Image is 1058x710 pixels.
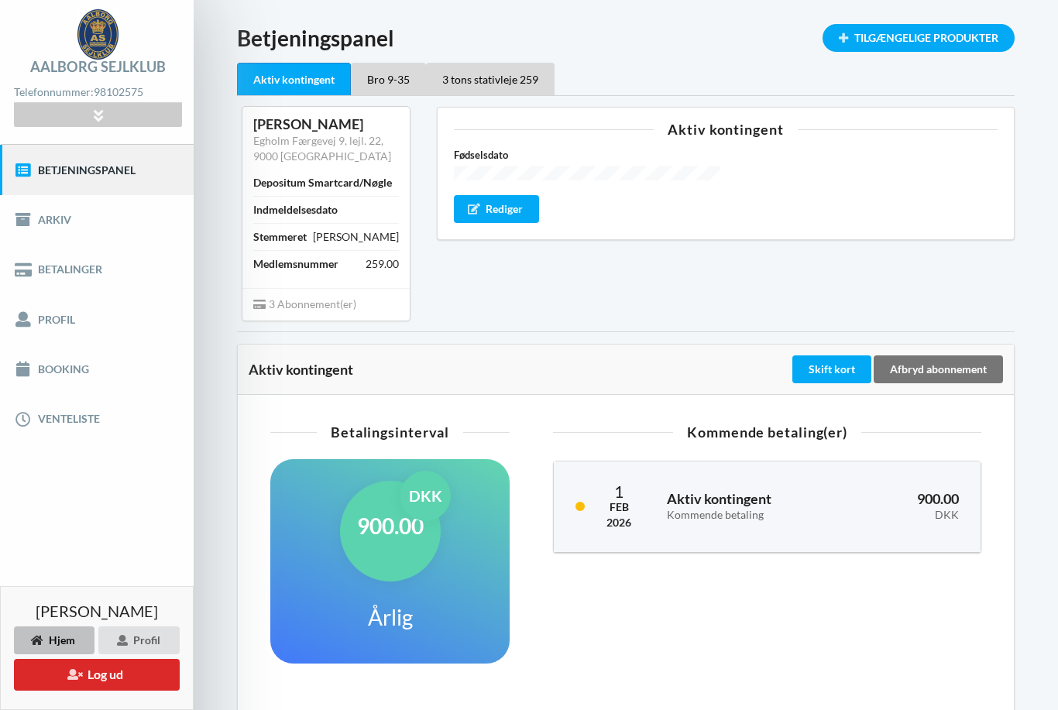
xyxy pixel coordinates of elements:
[606,515,631,530] div: 2026
[874,355,1003,383] div: Afbryd abonnement
[237,24,1015,52] h1: Betjeningspanel
[667,490,833,521] h3: Aktiv kontingent
[313,229,399,245] div: [PERSON_NAME]
[253,115,399,133] div: [PERSON_NAME]
[253,134,391,163] a: Egholm Færgevej 9, lejl. 22, 9000 [GEOGRAPHIC_DATA]
[36,603,158,619] span: [PERSON_NAME]
[253,175,392,190] div: Depositum Smartcard/Nøgle
[77,9,119,60] img: logo
[606,499,631,515] div: Feb
[667,509,833,522] div: Kommende betaling
[14,626,94,654] div: Hjem
[426,63,555,95] div: 3 tons stativleje 259
[270,425,510,439] div: Betalingsinterval
[94,85,143,98] strong: 98102575
[454,147,720,163] label: Fødselsdato
[237,63,351,96] div: Aktiv kontingent
[823,24,1015,52] div: Tilgængelige Produkter
[368,603,413,631] h1: Årlig
[253,256,338,272] div: Medlemsnummer
[366,256,399,272] div: 259.00
[357,512,424,540] h1: 900.00
[14,659,180,691] button: Log ud
[253,202,338,218] div: Indmeldelsesdato
[454,195,539,223] div: Rediger
[606,483,631,499] div: 1
[253,229,307,245] div: Stemmeret
[14,82,181,103] div: Telefonnummer:
[855,509,959,522] div: DKK
[351,63,426,95] div: Bro 9-35
[400,471,451,521] div: DKK
[792,355,871,383] div: Skift kort
[253,297,356,310] span: 3 Abonnement(er)
[30,60,166,74] div: Aalborg Sejlklub
[454,122,998,136] div: Aktiv kontingent
[249,362,789,377] div: Aktiv kontingent
[855,490,959,521] h3: 900.00
[98,626,180,654] div: Profil
[553,425,981,439] div: Kommende betaling(er)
